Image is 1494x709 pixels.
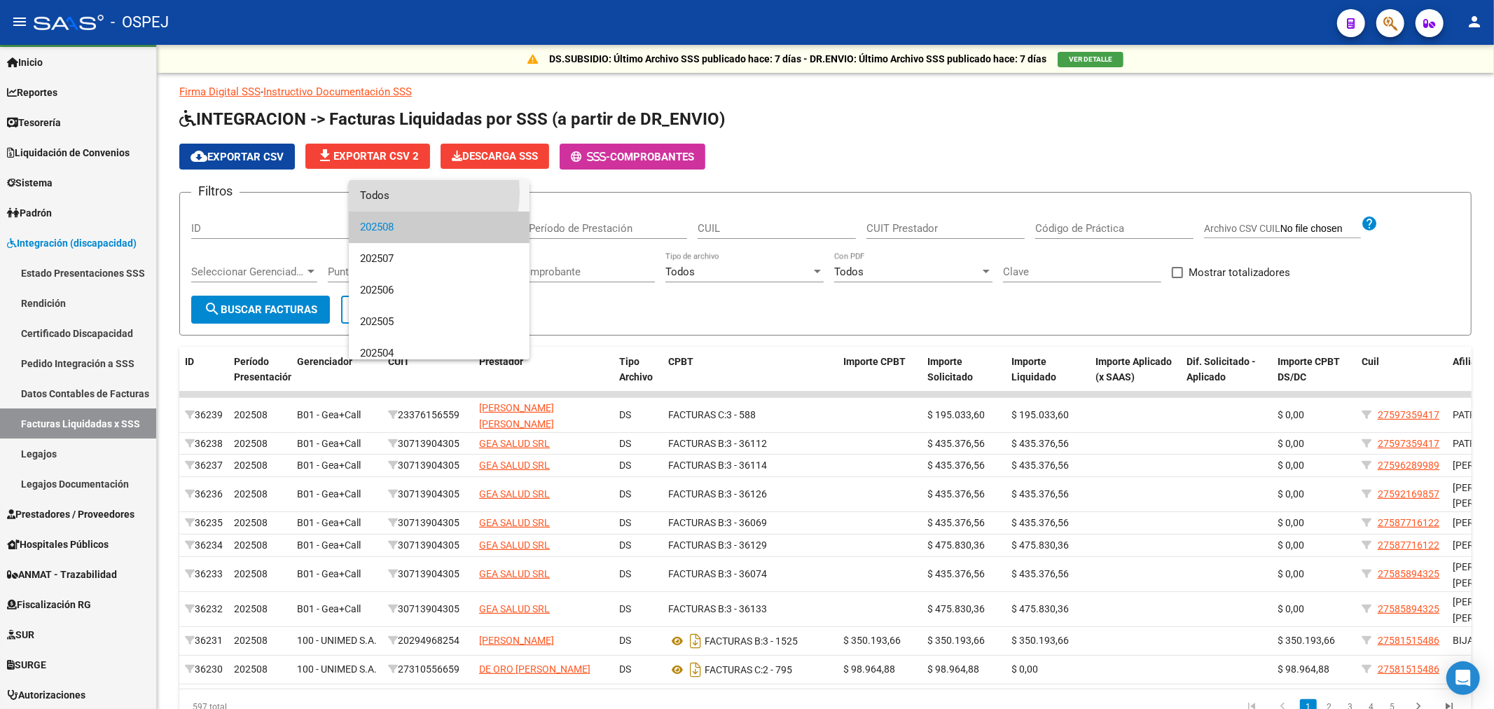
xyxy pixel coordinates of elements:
[360,180,518,212] span: Todos
[360,275,518,306] span: 202506
[360,243,518,275] span: 202507
[360,306,518,338] span: 202505
[360,338,518,369] span: 202504
[1446,661,1480,695] div: Open Intercom Messenger
[360,212,518,243] span: 202508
